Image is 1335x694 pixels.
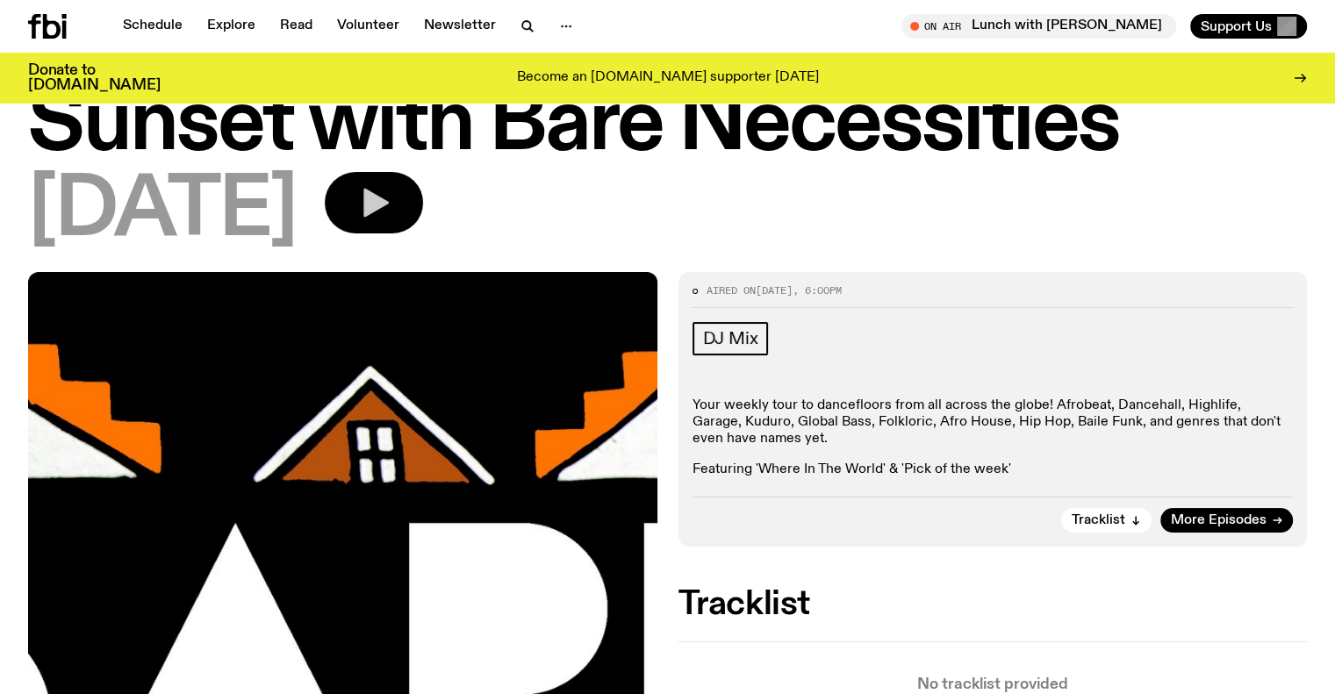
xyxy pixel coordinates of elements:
span: More Episodes [1171,514,1267,527]
button: Support Us [1190,14,1307,39]
span: [DATE] [28,172,297,251]
h3: Donate to [DOMAIN_NAME] [28,63,161,93]
button: On AirLunch with [PERSON_NAME] [901,14,1176,39]
p: Featuring 'Where In The World' & 'Pick of the week' [693,461,1294,478]
span: Aired on [707,283,756,297]
span: Tracklist [1072,514,1125,527]
h1: Sunset with Bare Necessities [28,86,1307,165]
span: Support Us [1201,18,1272,34]
a: More Episodes [1160,508,1293,533]
a: Newsletter [413,14,506,39]
a: Schedule [112,14,193,39]
span: [DATE] [756,283,793,297]
p: No tracklist provided [678,677,1308,692]
span: DJ Mix [703,329,758,348]
button: Tracklist [1061,508,1152,533]
h2: Tracklist [678,589,1308,620]
span: , 6:00pm [793,283,842,297]
a: Explore [197,14,266,39]
p: Your weekly tour to dancefloors from all across the globe! Afrobeat, Dancehall, Highlife, Garage,... [693,397,1294,448]
a: DJ Mix [693,322,769,355]
a: Volunteer [327,14,410,39]
p: Become an [DOMAIN_NAME] supporter [DATE] [517,70,819,86]
a: Read [269,14,323,39]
